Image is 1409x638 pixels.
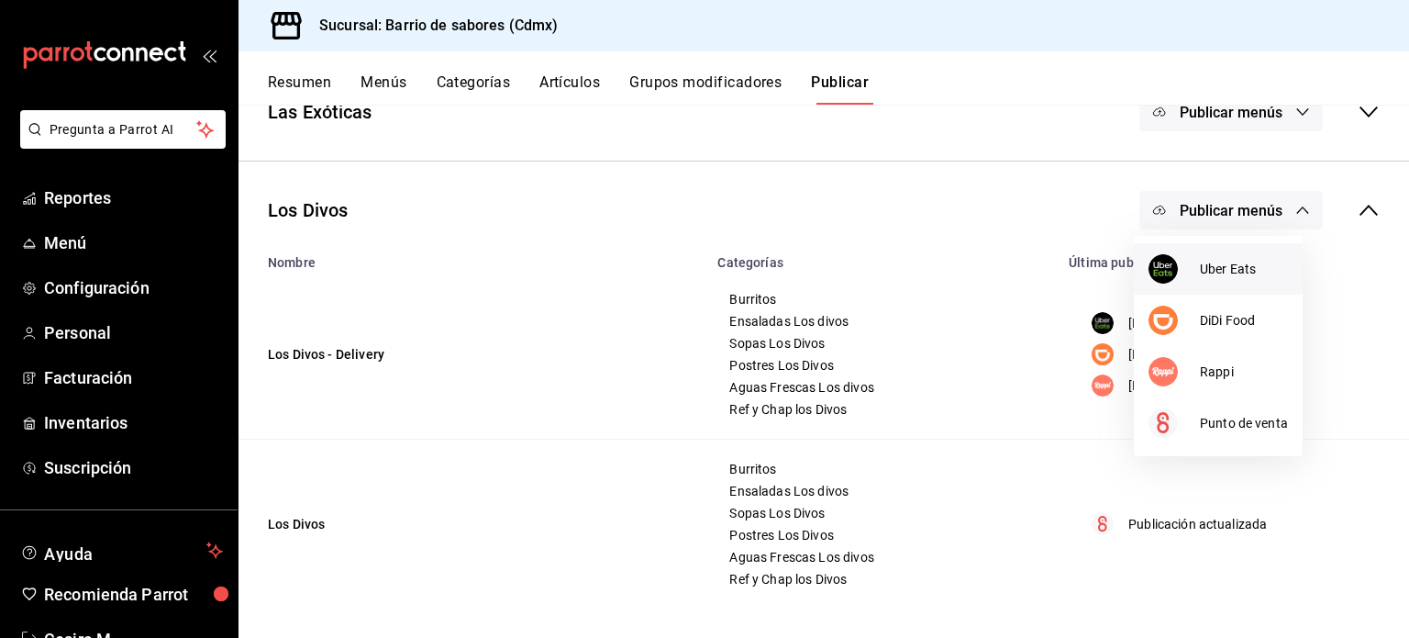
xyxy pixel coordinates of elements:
[1200,311,1288,330] span: DiDi Food
[1148,357,1178,386] img: 3xvTHWGUC4cxsha7c3oen4VWG2LUsyXzfUAAAAASUVORK5CYII=
[1200,363,1288,382] span: Rappi
[1148,306,1178,335] img: xiM0WtPwfR5TrWdPJ5T1bWd5b1wHapEst5FBwuYAAAAAElFTkSuQmCC
[1200,260,1288,279] span: Uber Eats
[1148,254,1178,284] img: A55HuNSDR+jhAAAAAElFTkSuQmCC
[1200,414,1288,433] span: Punto de venta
